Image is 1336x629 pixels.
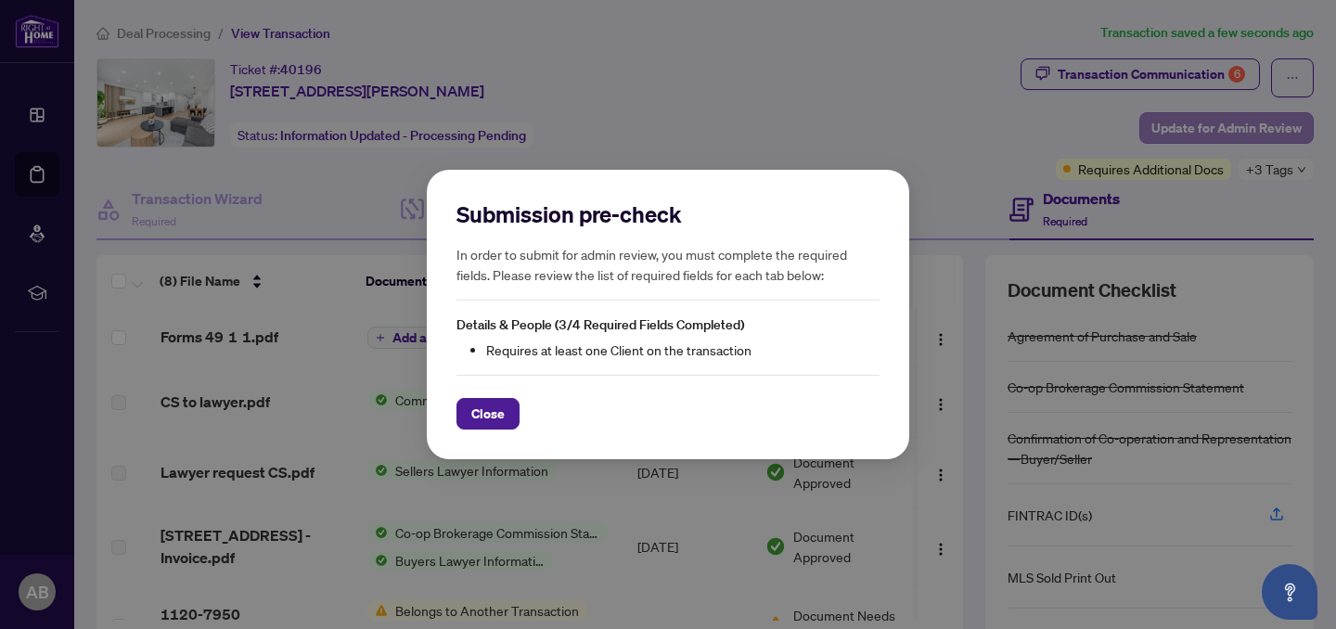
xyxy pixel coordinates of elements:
button: Close [456,398,520,430]
h5: In order to submit for admin review, you must complete the required fields. Please review the lis... [456,244,880,285]
span: Details & People (3/4 Required Fields Completed) [456,316,744,333]
button: Open asap [1262,564,1317,620]
li: Requires at least one Client on the transaction [486,340,880,360]
span: Close [471,399,505,429]
h2: Submission pre-check [456,199,880,229]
